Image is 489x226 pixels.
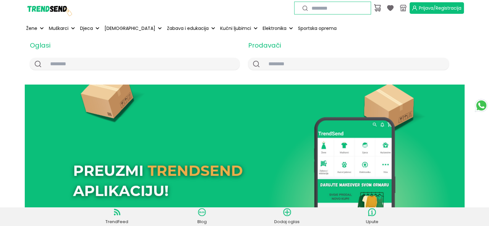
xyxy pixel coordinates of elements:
[26,25,37,32] p: Žene
[263,25,286,32] p: Elektronika
[103,21,163,35] button: [DEMOGRAPHIC_DATA]
[103,219,131,225] p: TrendFeed
[30,41,240,50] h2: Oglasi
[261,21,294,35] button: Elektronika
[49,25,68,32] p: Muškarci
[419,5,461,11] span: Prijava/Registracija
[220,25,251,32] p: Kućni ljubimci
[187,219,216,225] p: Blog
[219,21,259,35] button: Kućni ljubimci
[358,219,386,225] p: Upute
[273,219,302,225] p: Dodaj oglas
[273,208,302,225] a: Dodaj oglas
[104,25,155,32] p: [DEMOGRAPHIC_DATA]
[358,208,386,225] a: Upute
[25,21,45,35] button: Žene
[79,21,101,35] button: Djeca
[80,25,93,32] p: Djeca
[187,208,216,225] a: Blog
[48,21,76,35] button: Muškarci
[166,21,216,35] button: Zabava i edukacija
[103,208,131,225] a: TrendFeed
[410,2,464,14] button: Prijava/Registracija
[297,21,338,35] a: Sportska oprema
[248,41,449,50] h2: Prodavači
[167,25,209,32] p: Zabava i edukacija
